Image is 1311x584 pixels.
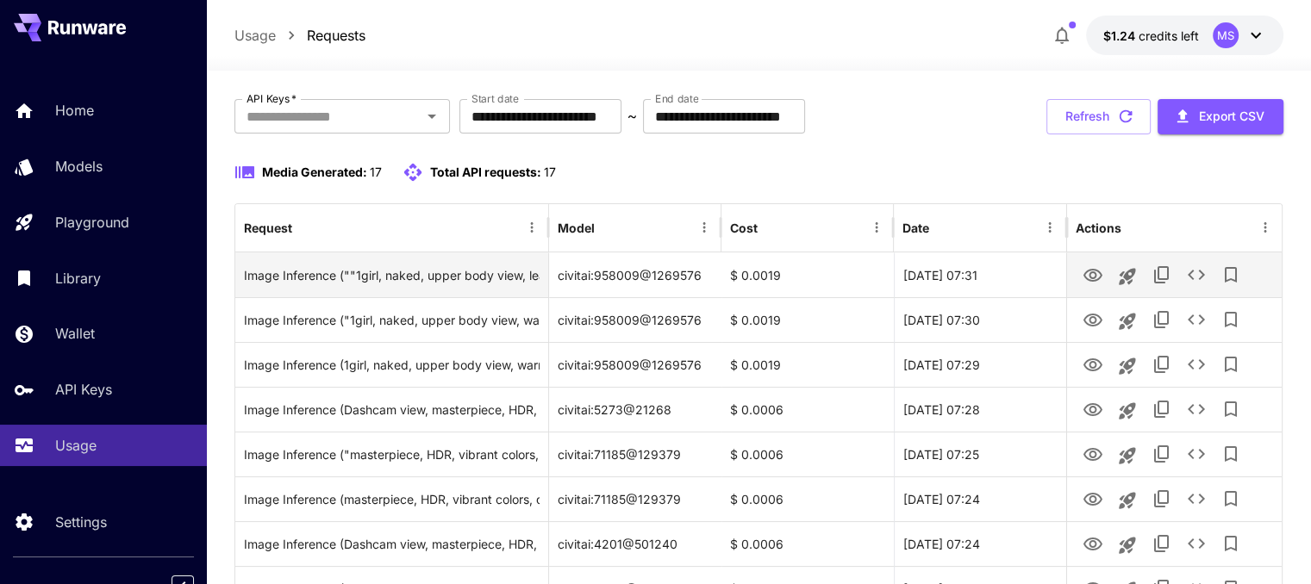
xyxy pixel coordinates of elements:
[244,253,540,297] div: Click to copy prompt
[1145,302,1179,337] button: Copy TaskUUID
[1076,301,1110,337] button: View
[520,215,544,239] button: Menu
[1110,349,1145,383] button: Launch in playground
[244,477,540,521] div: Click to copy prompt
[1145,481,1179,516] button: Copy TaskUUID
[1179,526,1214,561] button: See details
[307,25,365,46] a: Requests
[759,215,783,239] button: Sort
[1110,259,1145,294] button: Launch in playground
[1076,257,1110,292] button: View
[244,432,540,476] div: Click to copy prompt
[1110,394,1145,428] button: Launch in playground
[1046,99,1151,134] button: Refresh
[430,165,541,179] span: Total API requests:
[471,91,519,106] label: Start date
[1179,258,1214,292] button: See details
[721,297,894,342] div: $ 0.0019
[234,25,276,46] a: Usage
[1179,481,1214,516] button: See details
[294,215,318,239] button: Sort
[1214,302,1248,337] button: Add to library
[894,432,1066,476] div: 27 Sep, 2025 07:25
[721,476,894,521] div: $ 0.0006
[1214,481,1248,516] button: Add to library
[865,215,889,239] button: Menu
[1145,258,1179,292] button: Copy TaskUUID
[244,298,540,342] div: Click to copy prompt
[730,221,758,235] div: Cost
[1214,392,1248,426] button: Add to library
[244,388,540,432] div: Click to copy prompt
[721,342,894,387] div: $ 0.0019
[55,435,97,456] p: Usage
[894,342,1066,387] div: 27 Sep, 2025 07:29
[1076,221,1121,235] div: Actions
[55,323,95,344] p: Wallet
[1145,347,1179,382] button: Copy TaskUUID
[894,252,1066,297] div: 27 Sep, 2025 07:31
[894,476,1066,521] div: 27 Sep, 2025 07:24
[549,476,721,521] div: civitai:71185@129379
[1145,437,1179,471] button: Copy TaskUUID
[549,252,721,297] div: civitai:958009@1269576
[544,165,556,179] span: 17
[1076,481,1110,516] button: View
[55,156,103,177] p: Models
[721,387,894,432] div: $ 0.0006
[55,512,107,532] p: Settings
[55,212,129,233] p: Playground
[721,521,894,566] div: $ 0.0006
[549,342,721,387] div: civitai:958009@1269576
[721,252,894,297] div: $ 0.0019
[244,522,540,566] div: Click to copy prompt
[1145,526,1179,561] button: Copy TaskUUID
[1110,438,1145,473] button: Launch in playground
[244,221,292,235] div: Request
[55,268,101,289] p: Library
[1214,437,1248,471] button: Add to library
[596,215,621,239] button: Sort
[1110,304,1145,339] button: Launch in playground
[262,165,367,179] span: Media Generated:
[549,432,721,476] div: civitai:71185@129379
[549,387,721,432] div: civitai:5273@21268
[549,521,721,566] div: civitai:4201@501240
[1103,28,1139,43] span: $1.24
[721,432,894,476] div: $ 0.0006
[244,343,540,387] div: Click to copy prompt
[902,221,929,235] div: Date
[1076,391,1110,426] button: View
[1214,258,1248,292] button: Add to library
[1179,302,1214,337] button: See details
[931,215,955,239] button: Sort
[55,100,94,121] p: Home
[370,165,382,179] span: 17
[1103,27,1199,45] div: $1.24134
[894,387,1066,432] div: 27 Sep, 2025 07:28
[1179,392,1214,426] button: See details
[1213,22,1239,48] div: MS
[234,25,365,46] nav: breadcrumb
[1086,16,1283,55] button: $1.24134MS
[55,379,112,400] p: API Keys
[1214,526,1248,561] button: Add to library
[1179,347,1214,382] button: See details
[247,91,297,106] label: API Keys
[1110,483,1145,518] button: Launch in playground
[549,297,721,342] div: civitai:958009@1269576
[1076,346,1110,382] button: View
[894,521,1066,566] div: 27 Sep, 2025 07:24
[1158,99,1283,134] button: Export CSV
[420,104,444,128] button: Open
[692,215,716,239] button: Menu
[1076,525,1110,561] button: View
[655,91,698,106] label: End date
[1139,28,1199,43] span: credits left
[1253,215,1277,239] button: Menu
[1145,392,1179,426] button: Copy TaskUUID
[627,106,637,127] p: ~
[558,221,595,235] div: Model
